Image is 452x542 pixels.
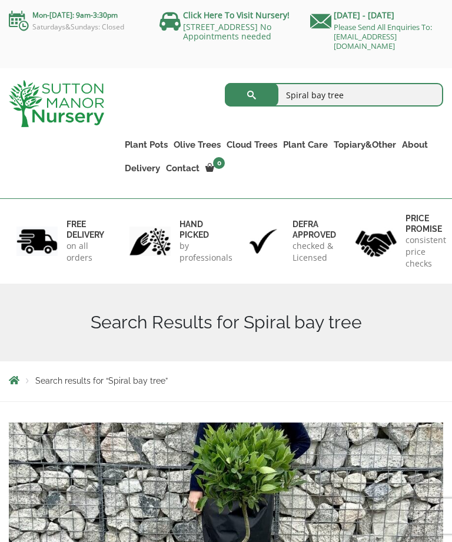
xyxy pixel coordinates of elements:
h1: Search Results for Spiral bay tree [9,312,443,333]
nav: Breadcrumbs [9,374,443,388]
img: 3.jpg [242,227,284,257]
p: checked & Licensed [293,240,336,264]
h6: Defra approved [293,219,336,240]
p: on all orders [67,240,104,264]
a: Delivery [122,160,163,177]
p: consistent price checks [406,234,446,270]
h6: FREE DELIVERY [67,219,104,240]
img: logo [9,80,104,127]
a: Laurus Nobilis - Bay Tree Spiral Stem XL (1.20 - 1.30M) [9,521,443,533]
img: 1.jpg [16,227,58,257]
p: Mon-[DATE]: 9am-3:30pm [9,8,142,22]
a: Click Here To Visit Nursery! [183,9,290,21]
img: 4.jpg [355,223,397,259]
a: [STREET_ADDRESS] No Appointments needed [183,21,271,42]
p: Saturdays&Sundays: Closed [9,22,142,32]
h6: hand picked [180,219,232,240]
span: 0 [213,157,225,169]
a: Olive Trees [171,137,224,153]
span: Search results for “Spiral bay tree” [35,376,168,385]
a: Cloud Trees [224,137,280,153]
img: 2.jpg [129,227,171,257]
a: Please Send All Enquiries To: [EMAIL_ADDRESS][DOMAIN_NAME] [334,22,432,51]
a: Plant Pots [122,137,171,153]
a: Contact [163,160,202,177]
a: Topiary&Other [331,137,399,153]
a: 0 [202,160,228,177]
p: by professionals [180,240,232,264]
input: Search... [225,83,443,107]
a: About [399,137,431,153]
a: Plant Care [280,137,331,153]
p: [DATE] - [DATE] [310,8,443,22]
h6: Price promise [406,213,446,234]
